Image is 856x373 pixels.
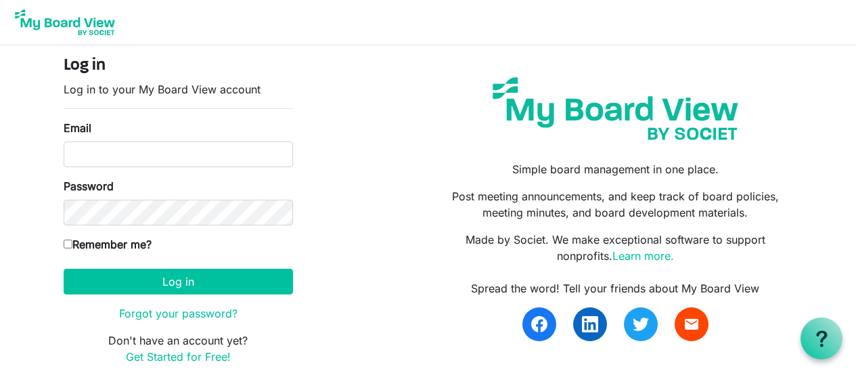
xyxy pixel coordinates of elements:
p: Don't have an account yet? [64,332,293,365]
label: Email [64,120,91,136]
a: Learn more. [612,249,674,263]
div: Spread the word! Tell your friends about My Board View [438,280,792,297]
p: Log in to your My Board View account [64,81,293,97]
img: linkedin.svg [582,316,598,332]
a: email [675,307,708,341]
p: Made by Societ. We make exceptional software to support nonprofits. [438,232,792,264]
label: Password [64,178,114,194]
h4: Log in [64,56,293,76]
button: Log in [64,269,293,294]
input: Remember me? [64,240,72,248]
img: facebook.svg [531,316,547,332]
p: Simple board management in one place. [438,161,792,177]
label: Remember me? [64,236,152,253]
img: my-board-view-societ.svg [482,67,748,150]
span: email [683,316,700,332]
img: My Board View Logo [11,5,119,39]
img: twitter.svg [633,316,649,332]
a: Get Started for Free! [126,350,231,364]
p: Post meeting announcements, and keep track of board policies, meeting minutes, and board developm... [438,188,792,221]
a: Forgot your password? [119,307,238,320]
